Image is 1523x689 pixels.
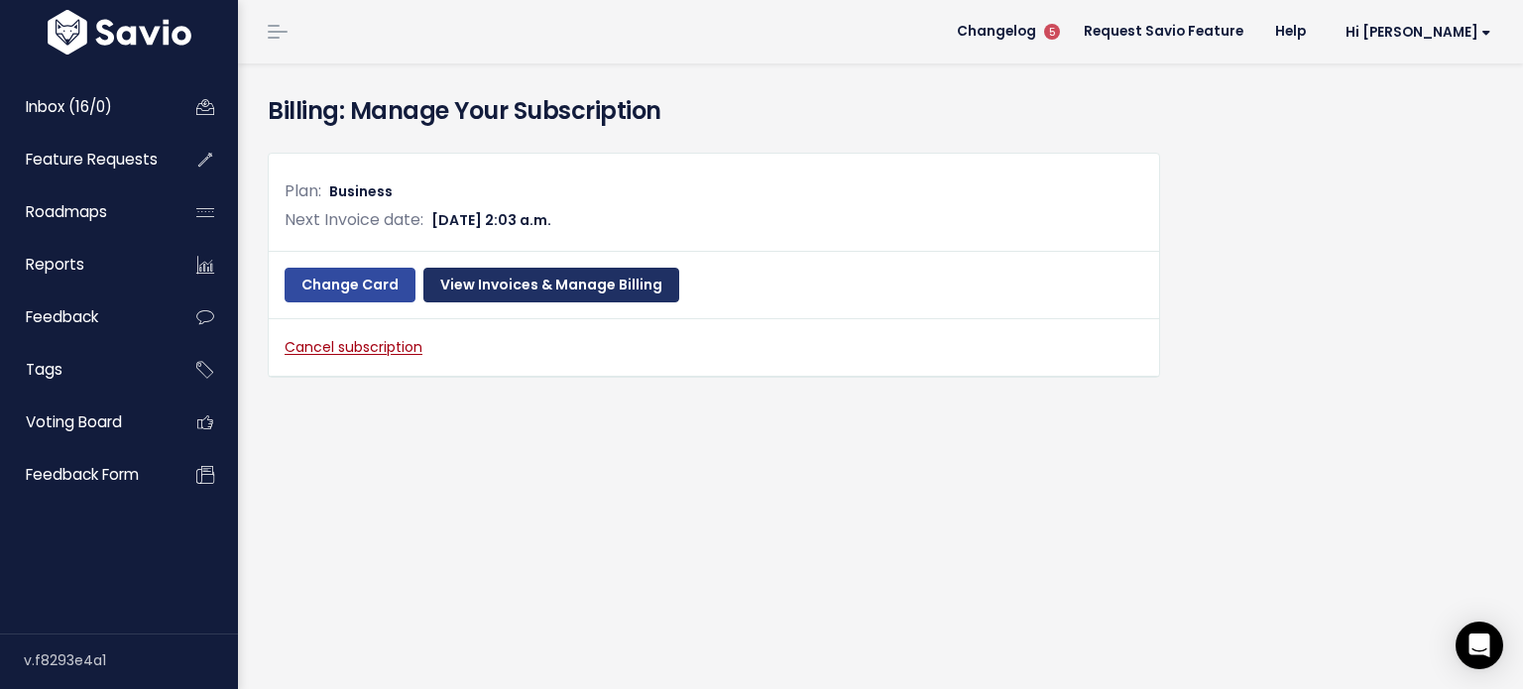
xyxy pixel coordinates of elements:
span: Inbox (16/0) [26,96,112,117]
img: logo-white.9d6f32f41409.svg [43,10,196,55]
a: Hi [PERSON_NAME] [1322,17,1507,48]
span: Next Invoice date: [285,208,423,231]
a: Feature Requests [5,137,165,182]
h4: Billing: Manage Your Subscription [268,93,1493,129]
span: Business [329,181,393,201]
span: Feedback form [26,464,139,485]
span: Feature Requests [26,149,158,170]
a: View Invoices & Manage Billing [423,268,679,303]
a: Cancel subscription [285,337,422,357]
span: Roadmaps [26,201,107,222]
a: Request Savio Feature [1068,17,1259,47]
span: Voting Board [26,411,122,432]
span: Feedback [26,306,98,327]
div: Open Intercom Messenger [1456,622,1503,669]
span: Tags [26,359,62,380]
a: Reports [5,242,165,287]
a: Voting Board [5,400,165,445]
a: Roadmaps [5,189,165,235]
span: 5 [1044,24,1060,40]
span: Plan: [285,179,321,202]
span: [DATE] 2:03 a.m. [431,210,551,230]
span: Hi [PERSON_NAME] [1346,25,1491,40]
span: Reports [26,254,84,275]
a: Feedback [5,294,165,340]
a: Help [1259,17,1322,47]
span: Changelog [957,25,1036,39]
a: Inbox (16/0) [5,84,165,130]
div: v.f8293e4a1 [24,634,238,686]
a: Change Card [285,268,415,303]
a: Tags [5,347,165,393]
a: Feedback form [5,452,165,498]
